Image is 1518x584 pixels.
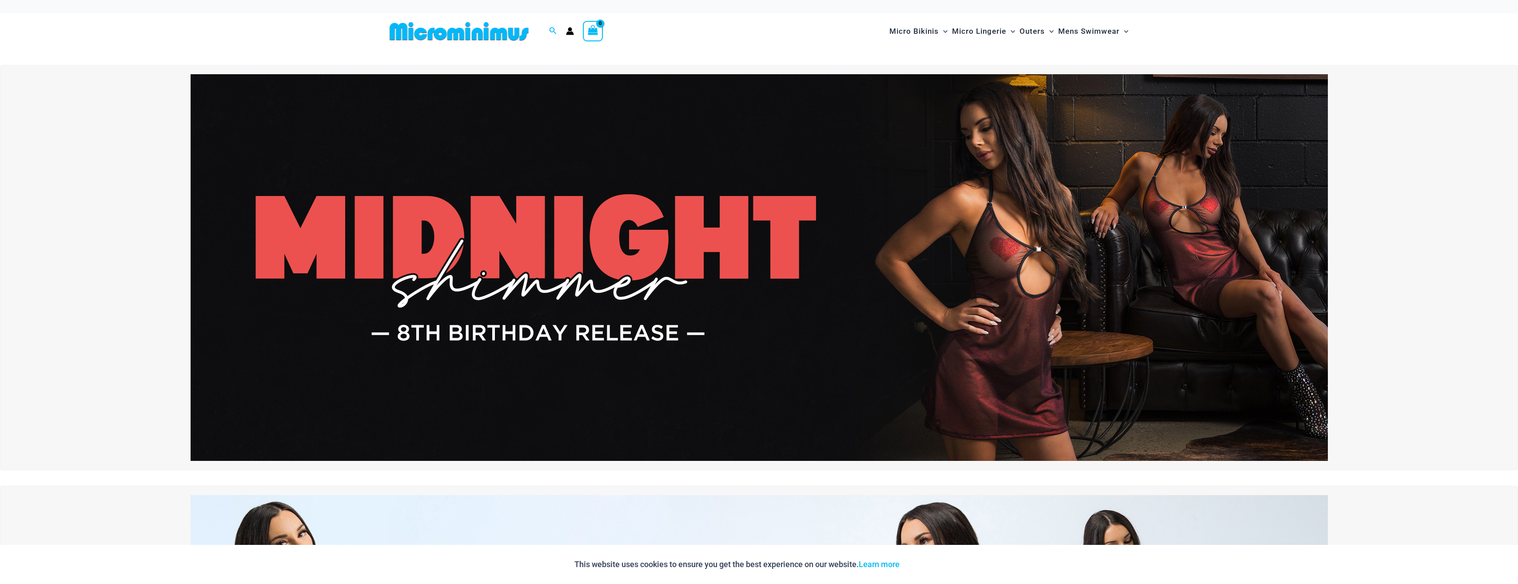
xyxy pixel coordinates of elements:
a: Learn more [859,560,900,569]
nav: Site Navigation [886,16,1132,46]
span: Menu Toggle [1006,20,1015,43]
a: OutersMenu ToggleMenu Toggle [1017,18,1056,45]
a: Mens SwimwearMenu ToggleMenu Toggle [1056,18,1131,45]
span: Menu Toggle [1120,20,1128,43]
p: This website uses cookies to ensure you get the best experience on our website. [574,558,900,571]
span: Mens Swimwear [1058,20,1120,43]
img: Midnight Shimmer Red Dress [191,74,1328,461]
span: Micro Bikinis [889,20,939,43]
span: Menu Toggle [1045,20,1054,43]
a: Account icon link [566,27,574,35]
a: Search icon link [549,26,557,37]
span: Menu Toggle [939,20,948,43]
a: View Shopping Cart, empty [583,21,603,41]
span: Outers [1020,20,1045,43]
button: Accept [906,554,944,575]
a: Micro LingerieMenu ToggleMenu Toggle [950,18,1017,45]
a: Micro BikinisMenu ToggleMenu Toggle [887,18,950,45]
img: MM SHOP LOGO FLAT [386,21,532,41]
span: Micro Lingerie [952,20,1006,43]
